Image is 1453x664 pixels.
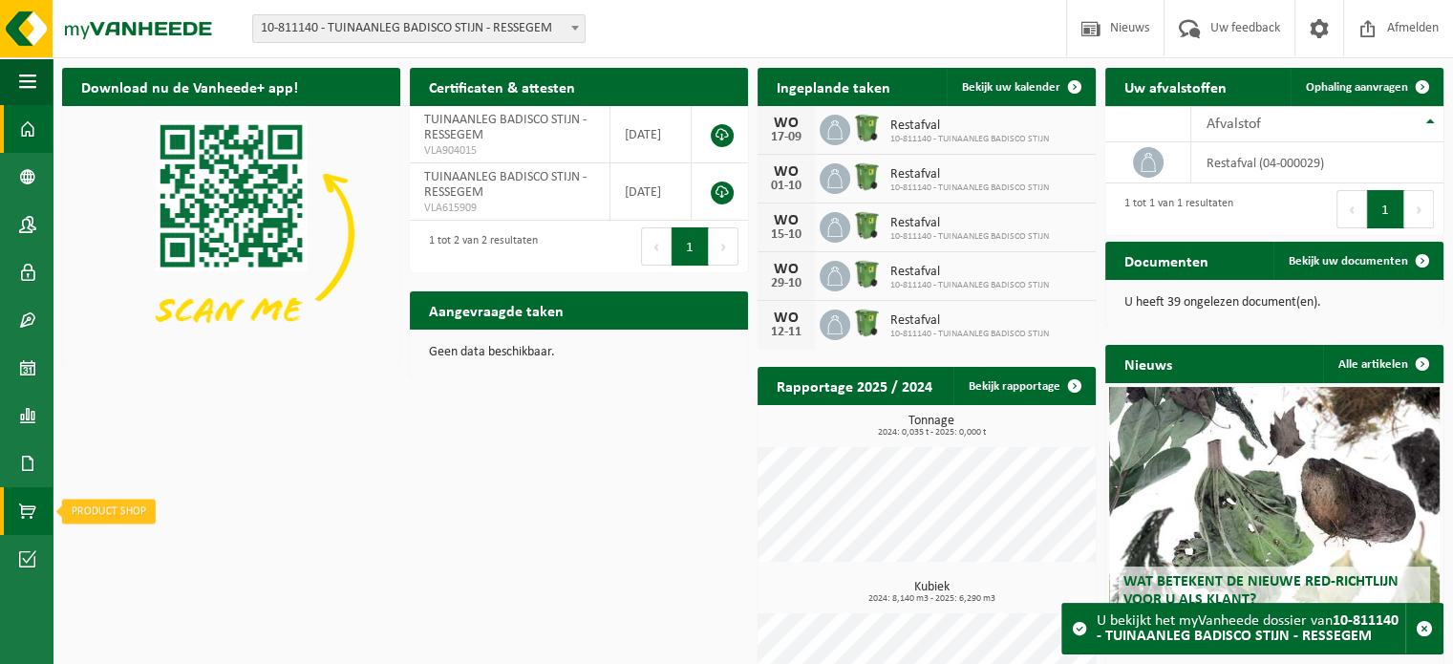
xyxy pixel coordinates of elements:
[850,258,883,290] img: WB-0370-HPE-GN-01
[424,113,587,142] span: TUINAANLEG BADISCO STIJN - RESSEGEM
[890,182,1049,194] span: 10-811140 - TUINAANLEG BADISCO STIJN
[1206,117,1260,132] span: Afvalstof
[767,326,805,339] div: 12-11
[1323,345,1442,383] a: Alle artikelen
[419,225,538,268] div: 1 tot 2 van 2 resultaten
[890,216,1049,231] span: Restafval
[424,170,587,200] span: TUINAANLEG BADISCO STIJN - RESSEGEM
[953,367,1094,405] a: Bekijk rapportage
[767,277,805,290] div: 29-10
[767,311,805,326] div: WO
[890,280,1049,291] span: 10-811140 - TUINAANLEG BADISCO STIJN
[767,164,805,180] div: WO
[1124,296,1424,310] p: U heeft 39 ongelezen document(en).
[1105,68,1246,105] h2: Uw afvalstoffen
[1105,345,1191,382] h2: Nieuws
[1289,255,1408,268] span: Bekijk uw documenten
[424,201,595,216] span: VLA615909
[758,68,909,105] h2: Ingeplande taken
[890,134,1049,145] span: 10-811140 - TUINAANLEG BADISCO STIJN
[1097,604,1405,653] div: U bekijkt het myVanheede dossier van
[429,346,729,359] p: Geen data beschikbaar.
[767,116,805,131] div: WO
[850,161,883,193] img: WB-0370-HPE-GN-01
[767,428,1096,438] span: 2024: 0,035 t - 2025: 0,000 t
[252,14,586,43] span: 10-811140 - TUINAANLEG BADISCO STIJN - RESSEGEM
[709,227,738,266] button: Next
[767,213,805,228] div: WO
[890,167,1049,182] span: Restafval
[641,227,672,266] button: Previous
[672,227,709,266] button: 1
[1273,242,1442,280] a: Bekijk uw documenten
[767,131,805,144] div: 17-09
[962,81,1060,94] span: Bekijk uw kalender
[767,228,805,242] div: 15-10
[890,265,1049,280] span: Restafval
[424,143,595,159] span: VLA904015
[850,307,883,339] img: WB-0370-HPE-GN-01
[1105,242,1228,279] h2: Documenten
[1097,613,1399,644] strong: 10-811140 - TUINAANLEG BADISCO STIJN - RESSEGEM
[253,15,585,42] span: 10-811140 - TUINAANLEG BADISCO STIJN - RESSEGEM
[1336,190,1367,228] button: Previous
[1404,190,1434,228] button: Next
[1306,81,1408,94] span: Ophaling aanvragen
[1109,387,1441,626] a: Wat betekent de nieuwe RED-richtlijn voor u als klant?
[410,68,594,105] h2: Certificaten & attesten
[410,291,583,329] h2: Aangevraagde taken
[850,209,883,242] img: WB-0370-HPE-GN-01
[758,367,951,404] h2: Rapportage 2025 / 2024
[62,106,400,360] img: Download de VHEPlus App
[890,231,1049,243] span: 10-811140 - TUINAANLEG BADISCO STIJN
[890,313,1049,329] span: Restafval
[1115,188,1233,230] div: 1 tot 1 van 1 resultaten
[767,581,1096,604] h3: Kubiek
[767,180,805,193] div: 01-10
[767,262,805,277] div: WO
[62,68,317,105] h2: Download nu de Vanheede+ app!
[767,415,1096,438] h3: Tonnage
[610,163,692,221] td: [DATE]
[1191,142,1443,183] td: restafval (04-000029)
[1123,574,1399,608] span: Wat betekent de nieuwe RED-richtlijn voor u als klant?
[890,118,1049,134] span: Restafval
[767,594,1096,604] span: 2024: 8,140 m3 - 2025: 6,290 m3
[610,106,692,163] td: [DATE]
[1367,190,1404,228] button: 1
[1291,68,1442,106] a: Ophaling aanvragen
[890,329,1049,340] span: 10-811140 - TUINAANLEG BADISCO STIJN
[947,68,1094,106] a: Bekijk uw kalender
[850,112,883,144] img: WB-0370-HPE-GN-01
